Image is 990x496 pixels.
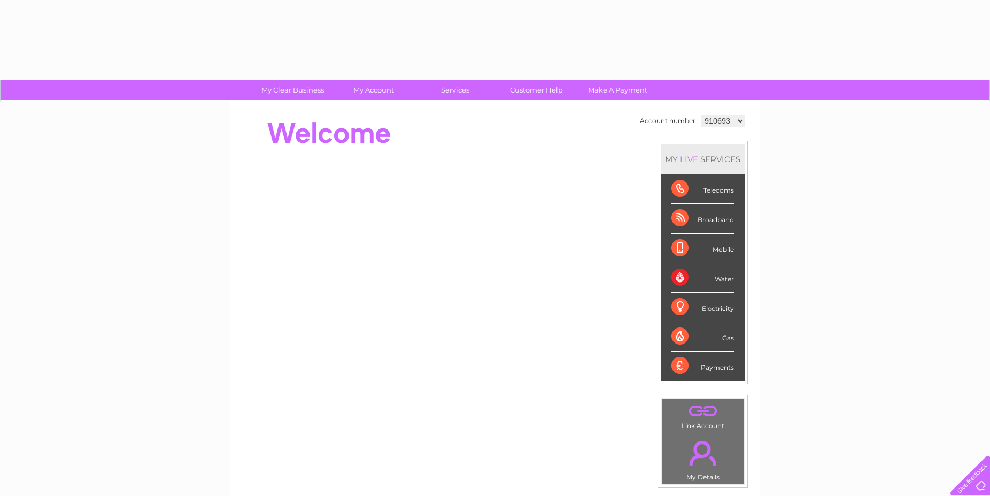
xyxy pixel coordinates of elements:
[671,322,734,352] div: Gas
[249,80,337,100] a: My Clear Business
[671,174,734,204] div: Telecoms
[678,154,700,164] div: LIVE
[637,112,698,130] td: Account number
[661,144,745,174] div: MY SERVICES
[492,80,581,100] a: Customer Help
[574,80,662,100] a: Make A Payment
[330,80,418,100] a: My Account
[664,402,741,421] a: .
[671,234,734,263] div: Mobile
[671,263,734,293] div: Water
[664,434,741,472] a: .
[671,293,734,322] div: Electricity
[671,352,734,380] div: Payments
[671,204,734,233] div: Broadband
[411,80,499,100] a: Services
[661,399,744,432] td: Link Account
[661,432,744,484] td: My Details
